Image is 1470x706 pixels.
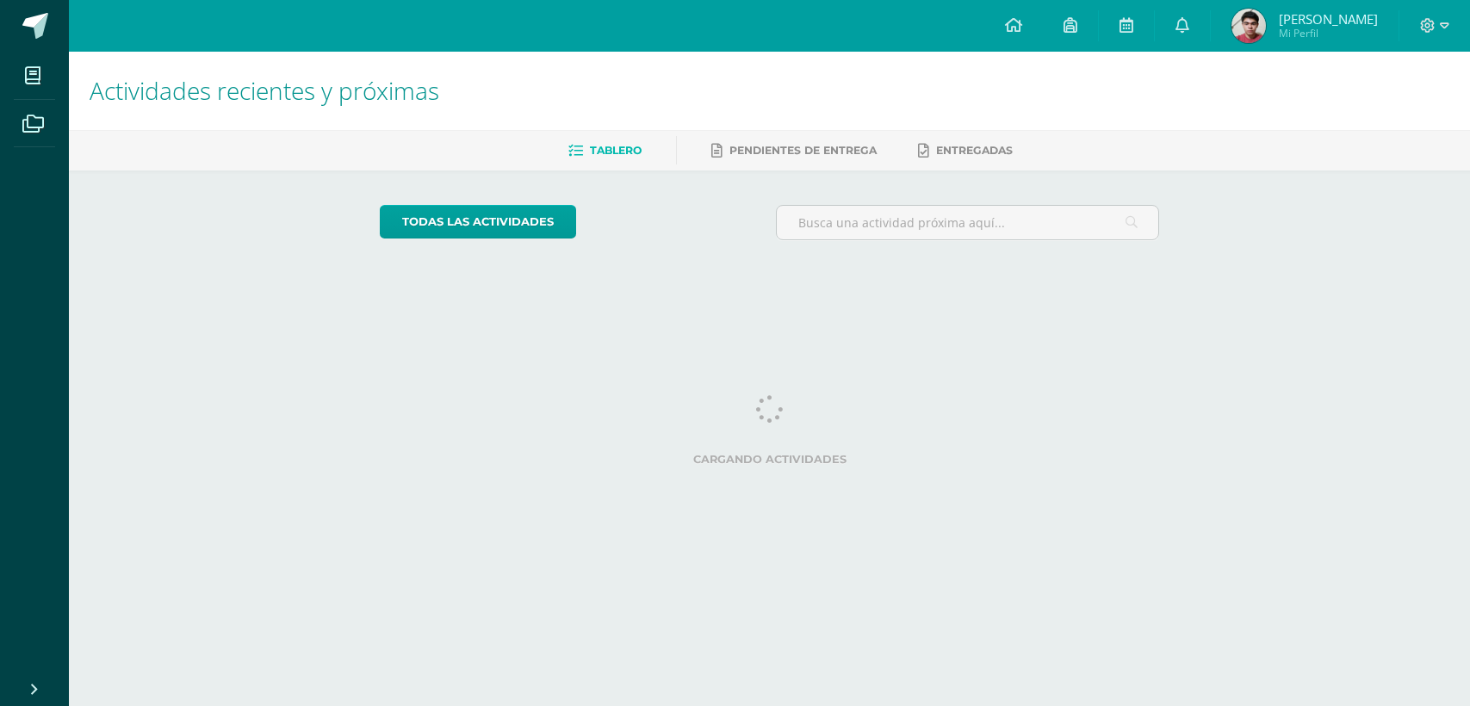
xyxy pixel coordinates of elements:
[777,206,1158,239] input: Busca una actividad próxima aquí...
[918,137,1013,164] a: Entregadas
[936,144,1013,157] span: Entregadas
[711,137,877,164] a: Pendientes de entrega
[1231,9,1266,43] img: c6ddeb8a0f1046f05ba56617d35fcd8e.png
[729,144,877,157] span: Pendientes de entrega
[590,144,642,157] span: Tablero
[90,74,439,107] span: Actividades recientes y próximas
[380,205,576,238] a: todas las Actividades
[568,137,642,164] a: Tablero
[380,453,1159,466] label: Cargando actividades
[1279,10,1378,28] span: [PERSON_NAME]
[1279,26,1378,40] span: Mi Perfil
